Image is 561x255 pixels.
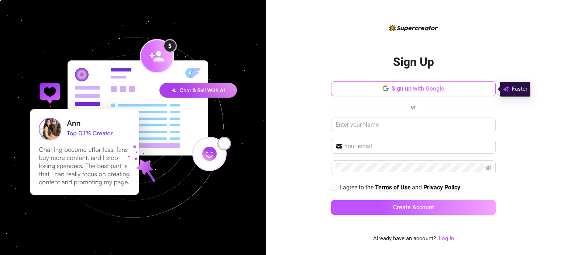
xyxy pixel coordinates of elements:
a: Terms of Use [375,184,411,192]
a: Privacy Policy [423,184,460,192]
span: I agree to the [340,184,375,191]
button: Create Account [331,200,496,215]
a: Log In [439,235,454,242]
span: or [411,104,416,110]
input: Enter your Name [331,118,496,132]
h2: Sign Up [393,55,434,70]
img: svg%3e [503,85,509,94]
span: Faster [512,85,527,94]
button: Sign up with Google [331,81,496,96]
span: Already have an account? [373,234,436,243]
input: Your email [344,142,491,151]
strong: Terms of Use [375,184,411,191]
span: eye-invisible [485,165,491,171]
strong: Privacy Policy [423,184,460,191]
span: and [412,184,423,191]
span: Sign up with Google [392,85,444,92]
img: logo-BBDzfeDw.svg [389,25,438,31]
span: Create Account [393,204,434,211]
a: Log In [439,234,454,243]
